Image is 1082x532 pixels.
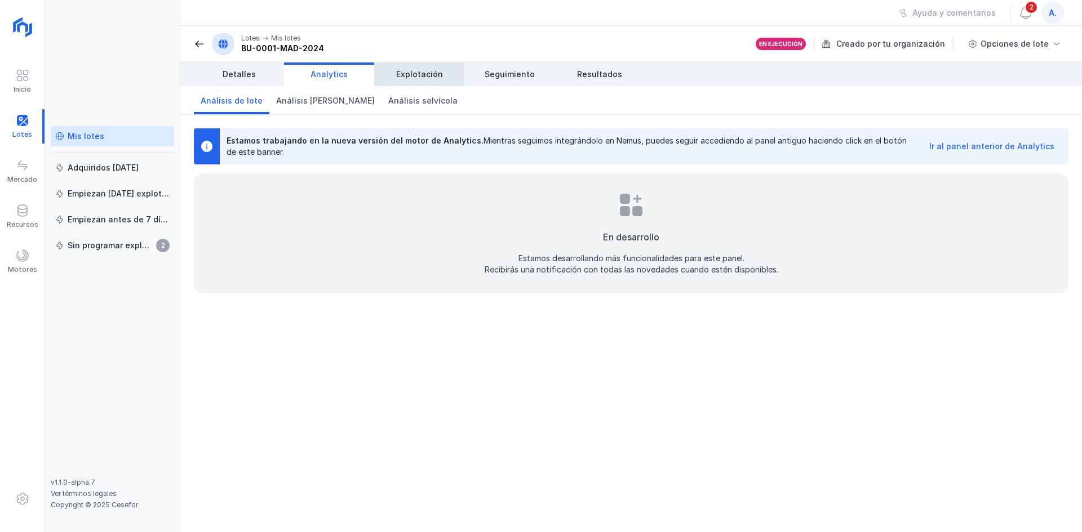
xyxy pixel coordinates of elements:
[1025,1,1038,14] span: 2
[759,40,802,48] div: En ejecución
[485,264,778,275] div: Recibirás una notificación con todas las novedades cuando estén disponibles.
[194,62,284,86] a: Detalles
[929,141,1054,152] div: Ir al panel anterior de Analytics
[7,175,37,184] div: Mercado
[227,135,913,158] div: Mientras seguimos integrándolo en Nemus, puedes seguir accediendo al panel antiguo haciendo click...
[7,220,38,229] div: Recursos
[284,62,374,86] a: Analytics
[555,62,645,86] a: Resultados
[51,126,174,146] a: Mis lotes
[485,69,535,80] span: Seguimiento
[51,235,174,256] a: Sin programar explotación2
[194,86,269,114] a: Análisis de lote
[51,500,174,509] div: Copyright © 2025 Cesefor
[388,95,458,106] span: Análisis selvícola
[241,43,324,54] div: BU-0001-MAD-2024
[892,3,1003,23] button: Ayuda y comentarios
[68,214,170,225] div: Empiezan antes de 7 días
[276,95,375,106] span: Análisis [PERSON_NAME]
[51,158,174,178] a: Adquiridos [DATE]
[68,162,139,173] div: Adquiridos [DATE]
[223,69,256,80] span: Detalles
[382,86,464,114] a: Análisis selvícola
[396,69,443,80] span: Explotación
[981,38,1049,50] div: Opciones de lote
[922,137,1062,156] button: Ir al panel anterior de Analytics
[68,131,104,142] div: Mis lotes
[201,95,263,106] span: Análisis de lote
[51,478,174,487] div: v1.1.0-alpha.7
[51,209,174,230] a: Empiezan antes de 7 días
[51,184,174,204] a: Empiezan [DATE] explotación
[8,13,37,41] img: logoRight.svg
[271,34,301,43] div: Mis lotes
[8,265,37,274] div: Motores
[577,69,622,80] span: Resultados
[227,136,484,145] span: Estamos trabajando en la nueva versión del motor de Analytics.
[51,489,117,498] a: Ver términos legales
[68,188,170,199] div: Empiezan [DATE] explotación
[311,69,348,80] span: Analytics
[156,239,170,252] span: 2
[464,62,555,86] a: Seguimiento
[603,230,659,244] div: En desarrollo
[14,85,31,94] div: Inicio
[912,7,996,19] div: Ayuda y comentarios
[68,240,153,251] div: Sin programar explotación
[822,35,955,52] div: Creado por tu organización
[1049,7,1057,19] span: a.
[518,253,744,264] div: Estamos desarrollando más funcionalidades para este panel.
[241,34,260,43] div: Lotes
[269,86,382,114] a: Análisis [PERSON_NAME]
[374,62,464,86] a: Explotación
